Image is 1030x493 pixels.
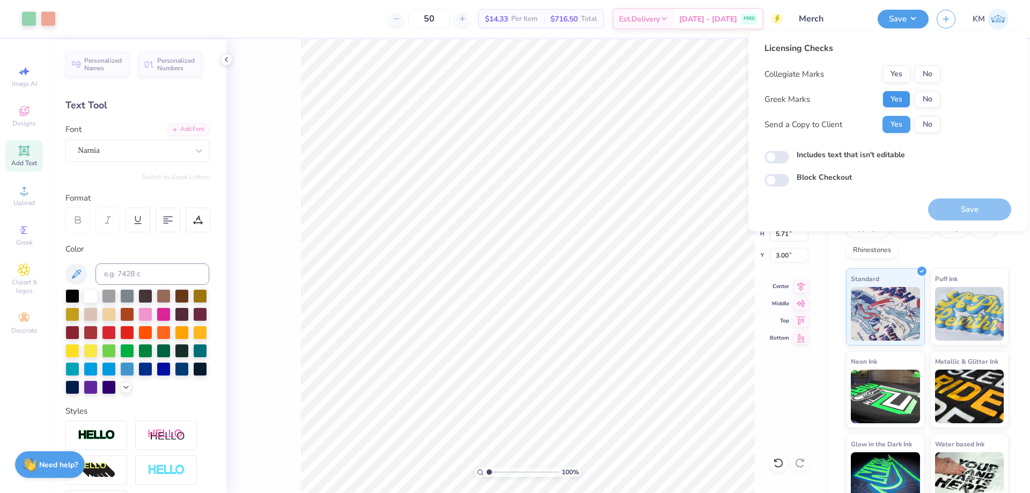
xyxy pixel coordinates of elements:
[935,438,984,450] span: Water based Ink
[11,159,37,167] span: Add Text
[65,123,82,136] label: Font
[511,13,538,25] span: Per Item
[148,464,185,476] img: Negative Space
[562,467,579,477] span: 100 %
[851,438,912,450] span: Glow in the Dark Ink
[915,65,940,83] button: No
[797,172,852,183] label: Block Checkout
[935,287,1004,341] img: Puff Ink
[882,116,910,133] button: Yes
[878,10,929,28] button: Save
[78,429,115,442] img: Stroke
[78,462,115,479] img: 3d Illusion
[935,370,1004,423] img: Metallic & Glitter Ink
[12,119,36,128] span: Designs
[148,429,185,442] img: Shadow
[167,123,209,136] div: Add Font
[770,283,789,290] span: Center
[851,287,920,341] img: Standard
[408,9,450,28] input: – –
[65,98,209,113] div: Text Tool
[764,68,824,80] div: Collegiate Marks
[770,300,789,307] span: Middle
[65,192,210,204] div: Format
[764,93,810,106] div: Greek Marks
[973,13,985,25] span: KM
[550,13,578,25] span: $716.50
[65,243,209,255] div: Color
[95,263,209,285] input: e.g. 7428 c
[935,273,958,284] span: Puff Ink
[581,13,597,25] span: Total
[851,356,877,367] span: Neon Ink
[16,238,33,247] span: Greek
[764,119,842,131] div: Send a Copy to Client
[13,198,35,207] span: Upload
[84,57,122,72] span: Personalized Names
[11,326,37,335] span: Decorate
[915,91,940,108] button: No
[915,116,940,133] button: No
[679,13,737,25] span: [DATE] - [DATE]
[142,173,209,181] button: Switch to Greek Letters
[764,42,940,55] div: Licensing Checks
[12,79,37,88] span: Image AI
[851,370,920,423] img: Neon Ink
[797,149,905,160] label: Includes text that isn't editable
[935,356,998,367] span: Metallic & Glitter Ink
[39,460,78,470] strong: Need help?
[65,405,209,417] div: Styles
[882,65,910,83] button: Yes
[5,278,43,295] span: Clipart & logos
[485,13,508,25] span: $14.33
[791,8,870,30] input: Untitled Design
[770,317,789,325] span: Top
[744,15,755,23] span: FREE
[882,91,910,108] button: Yes
[619,13,660,25] span: Est. Delivery
[988,9,1009,30] img: Karl Michael Narciza
[846,242,898,259] div: Rhinestones
[851,273,879,284] span: Standard
[973,9,1009,30] a: KM
[770,334,789,342] span: Bottom
[157,57,195,72] span: Personalized Numbers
